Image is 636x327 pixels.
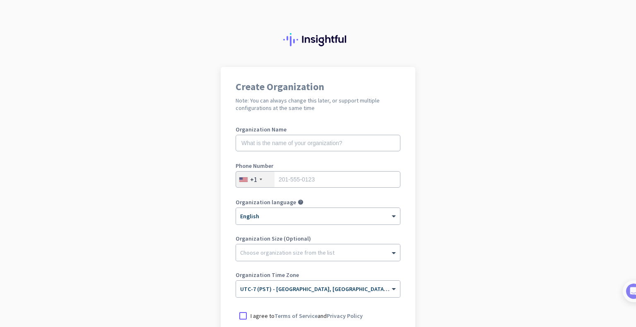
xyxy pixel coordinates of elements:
[236,97,400,112] h2: Note: You can always change this later, or support multiple configurations at the same time
[236,82,400,92] h1: Create Organization
[250,175,257,184] div: +1
[236,163,400,169] label: Phone Number
[327,312,363,320] a: Privacy Policy
[236,199,296,205] label: Organization language
[236,171,400,188] input: 201-555-0123
[236,236,400,241] label: Organization Size (Optional)
[298,199,304,205] i: help
[251,312,363,320] p: I agree to and
[236,135,400,151] input: What is the name of your organization?
[283,33,353,46] img: Insightful
[236,127,400,132] label: Organization Name
[275,312,318,320] a: Terms of Service
[236,272,400,278] label: Organization Time Zone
